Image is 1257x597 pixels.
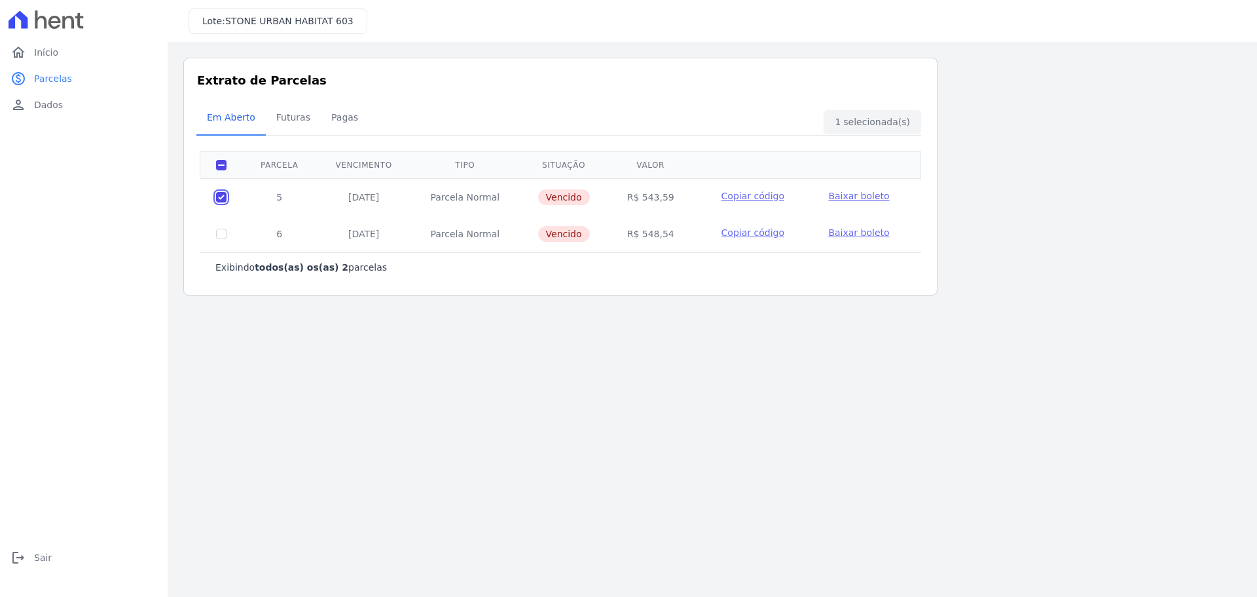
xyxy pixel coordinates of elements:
a: Pagas [321,102,369,136]
span: Dados [34,98,63,111]
span: Futuras [268,104,318,130]
td: [DATE] [317,216,411,252]
button: Copiar código [708,189,797,202]
a: Em Aberto [196,102,266,136]
span: Pagas [323,104,366,130]
span: Sair [34,551,52,564]
span: Baixar boleto [828,191,889,201]
span: Parcelas [34,72,72,85]
i: person [10,97,26,113]
th: Parcela [242,151,317,178]
td: Parcela Normal [411,216,519,252]
i: logout [10,550,26,566]
span: Vencido [538,226,590,242]
th: Situação [519,151,608,178]
span: Copiar código [721,191,784,201]
button: Copiar código [708,226,797,239]
a: Baixar boleto [828,226,889,239]
p: Exibindo parcelas [215,261,387,274]
td: Parcela Normal [411,178,519,216]
span: Vencido [538,189,590,205]
span: Copiar código [721,227,784,238]
td: 6 [242,216,317,252]
span: Em Aberto [199,104,263,130]
span: STONE URBAN HABITAT 603 [225,16,354,26]
th: Vencimento [317,151,411,178]
span: Baixar boleto [828,227,889,238]
span: Início [34,46,58,59]
td: R$ 548,54 [608,216,693,252]
h3: Extrato de Parcelas [197,71,924,89]
td: R$ 543,59 [608,178,693,216]
a: paidParcelas [5,66,162,92]
th: Tipo [411,151,519,178]
td: 5 [242,178,317,216]
h3: Lote: [202,14,354,28]
th: Valor [608,151,693,178]
b: todos(as) os(as) 2 [255,262,348,273]
i: home [10,45,26,60]
i: paid [10,71,26,87]
a: Baixar boleto [828,189,889,202]
a: logoutSair [5,545,162,571]
a: homeInício [5,39,162,66]
a: Futuras [266,102,321,136]
td: [DATE] [317,178,411,216]
a: personDados [5,92,162,118]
